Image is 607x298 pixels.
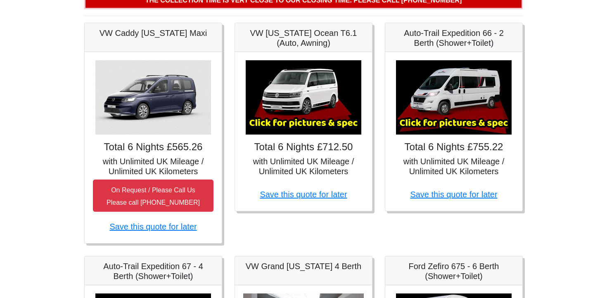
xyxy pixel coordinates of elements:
[243,156,364,176] h5: with Unlimited UK Mileage / Unlimited UK Kilometers
[109,222,197,231] a: Save this quote for later
[394,261,514,281] h5: Ford Zefiro 675 - 6 Berth (Shower+Toilet)
[95,60,211,135] img: VW Caddy California Maxi
[93,141,213,153] h4: Total 6 Nights £565.26
[394,28,514,48] h5: Auto-Trail Expedition 66 - 2 Berth (Shower+Toilet)
[396,60,512,135] img: Auto-Trail Expedition 66 - 2 Berth (Shower+Toilet)
[243,141,364,153] h4: Total 6 Nights £712.50
[243,261,364,271] h5: VW Grand [US_STATE] 4 Berth
[93,180,213,212] button: On Request / Please Call UsPlease call [PHONE_NUMBER]
[260,190,347,199] a: Save this quote for later
[243,28,364,48] h5: VW [US_STATE] Ocean T6.1 (Auto, Awning)
[93,156,213,176] h5: with Unlimited UK Mileage / Unlimited UK Kilometers
[107,187,200,206] small: On Request / Please Call Us Please call [PHONE_NUMBER]
[394,156,514,176] h5: with Unlimited UK Mileage / Unlimited UK Kilometers
[394,141,514,153] h4: Total 6 Nights £755.22
[93,261,213,281] h5: Auto-Trail Expedition 67 - 4 Berth (Shower+Toilet)
[93,28,213,38] h5: VW Caddy [US_STATE] Maxi
[410,190,497,199] a: Save this quote for later
[246,60,361,135] img: VW California Ocean T6.1 (Auto, Awning)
